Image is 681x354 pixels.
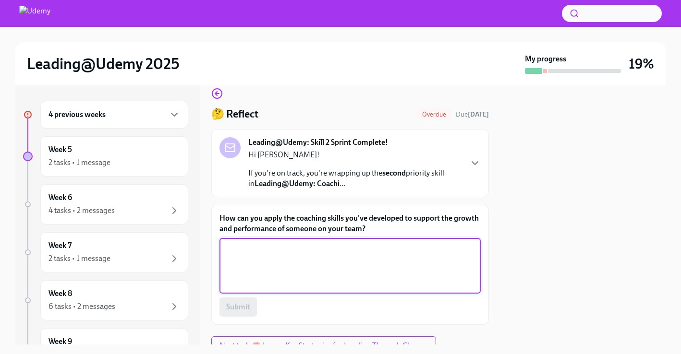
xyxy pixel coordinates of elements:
[49,205,115,216] div: 4 tasks • 2 messages
[49,109,106,120] h6: 4 previous weeks
[219,213,481,234] label: How can you apply the coaching skills you've developed to support the growth and performance of s...
[255,179,340,188] strong: Leading@Udemy: Coachi
[248,137,388,148] strong: Leading@Udemy: Skill 2 Sprint Complete!
[49,301,115,312] div: 6 tasks • 2 messages
[525,54,566,64] strong: My progress
[219,341,428,351] span: Next task : 🧠 Learn: Key Strategies for Leading Through Change
[49,240,72,251] h6: Week 7
[23,232,188,272] a: Week 72 tasks • 1 message
[468,110,489,118] strong: [DATE]
[49,336,72,347] h6: Week 9
[23,280,188,320] a: Week 86 tasks • 2 messages
[27,54,180,73] h2: Leading@Udemy 2025
[40,101,188,129] div: 4 previous weeks
[23,136,188,177] a: Week 52 tasks • 1 message
[49,144,72,155] h6: Week 5
[248,168,462,189] p: If you're on track, you're wrapping up the priority skill in ...
[23,184,188,224] a: Week 64 tasks • 2 messages
[19,6,50,21] img: Udemy
[49,253,110,264] div: 2 tasks • 1 message
[456,110,489,118] span: Due
[49,157,110,168] div: 2 tasks • 1 message
[629,55,654,72] h3: 19%
[49,288,72,299] h6: Week 8
[456,110,489,119] span: October 13th, 2025 11:00
[416,111,452,118] span: Overdue
[248,150,462,160] p: Hi [PERSON_NAME]!
[211,107,258,121] h4: 🤔 Reflect
[49,192,72,203] h6: Week 6
[382,168,406,177] strong: second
